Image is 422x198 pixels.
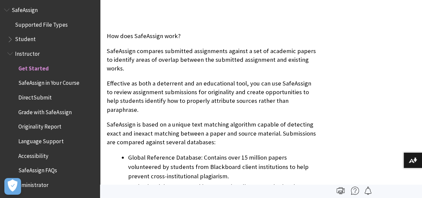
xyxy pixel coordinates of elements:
[364,187,372,195] img: Follow this page
[18,136,63,145] span: Language Support
[18,107,71,116] span: Grade with SafeAssign
[128,153,317,181] li: Global Reference Database: Contains over 15 million papers volunteered by students from Blackboar...
[4,4,96,191] nav: Book outline for Blackboard SafeAssign
[15,34,36,43] span: Student
[18,63,49,72] span: Get Started
[15,19,67,28] span: Supported File Types
[18,150,48,159] span: Accessibility
[351,187,359,195] img: More help
[107,120,317,147] p: SafeAssign is based on a unique text matching algorithm capable of detecting exact and inexact ma...
[18,165,57,174] span: SafeAssign FAQs
[18,121,61,130] span: Originality Report
[4,178,21,195] button: Open Preferences
[12,4,38,13] span: SafeAssign
[18,92,52,101] span: DirectSubmit
[15,179,48,188] span: Administrator
[15,48,40,57] span: Instructor
[107,47,317,73] p: SafeAssign compares submitted assignments against a set of academic papers to identify areas of o...
[107,79,317,114] p: Effective as both a deterrent and an educational tool, you can use SafeAssign to review assignmen...
[107,32,317,40] p: How does SafeAssign work?
[337,187,345,195] img: Print
[18,77,79,86] span: SafeAssign in Your Course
